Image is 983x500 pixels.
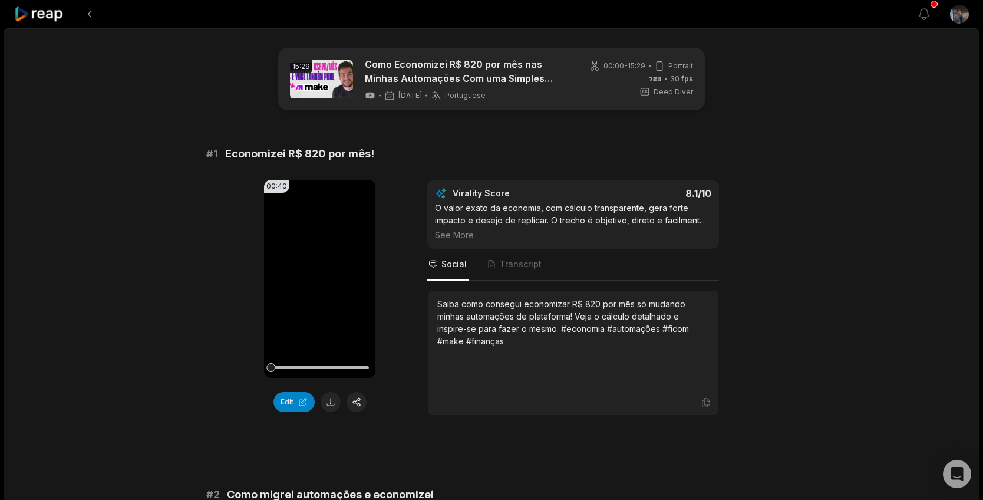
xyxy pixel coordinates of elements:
[585,187,712,199] div: 8.1 /10
[365,57,568,85] a: Como Economizei R$ 820 por mês nas Minhas Automações Com uma Simples Mudança?
[437,298,709,347] div: Saiba como consegui economizar R$ 820 por mês só mudando minhas automações de plataforma! Veja o ...
[264,180,375,378] video: Your browser does not support mp4 format.
[427,249,719,281] nav: Tabs
[441,258,467,270] span: Social
[668,61,693,71] span: Portrait
[435,229,711,241] div: See More
[603,61,645,71] span: 00:00 - 15:29
[654,87,693,97] span: Deep Diver
[453,187,579,199] div: Virality Score
[445,91,486,100] span: Portuguese
[681,74,693,83] span: fps
[435,202,711,241] div: O valor exato da economia, com cálculo transparente, gera forte impacto e desejo de replicar. O t...
[225,146,374,162] span: Economizei R$ 820 por mês!
[273,392,315,412] button: Edit
[943,460,971,488] div: Open Intercom Messenger
[398,91,422,100] span: [DATE]
[500,258,542,270] span: Transcript
[206,146,218,162] span: # 1
[670,74,693,84] span: 30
